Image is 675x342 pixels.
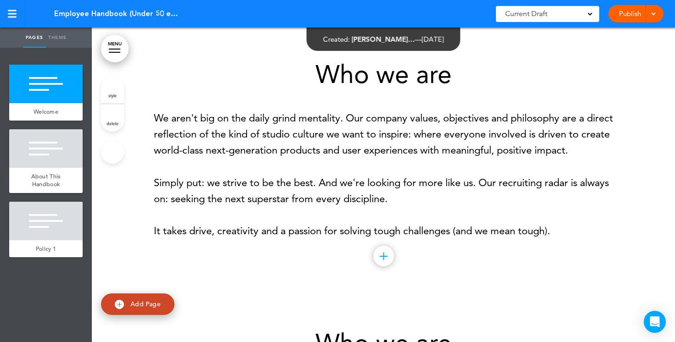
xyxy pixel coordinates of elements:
[9,240,83,258] a: Policy 1
[154,62,613,87] h1: Who we are
[54,9,178,19] span: Employee Handbook (Under 50 employees)
[34,108,58,116] span: Welcome
[9,168,83,193] a: About This Handbook
[352,35,415,44] span: [PERSON_NAME]…
[505,7,547,20] span: Current Draft
[130,300,161,308] span: Add Page
[23,28,46,48] a: Pages
[46,28,69,48] a: Theme
[422,35,444,44] span: [DATE]
[323,35,350,44] span: Created:
[154,110,613,159] p: We aren't big on the daily grind mentality. Our company values, objectives and philosophy are a d...
[615,5,644,22] a: Publish
[107,121,118,126] span: delete
[323,36,444,43] div: —
[101,76,124,104] a: style
[9,103,83,121] a: Welcome
[115,300,124,309] img: add.svg
[101,293,174,315] a: Add Page
[108,93,117,98] span: style
[31,172,61,188] span: About This Handbook
[154,175,613,207] p: Simply put: we strive to be the best. And we're looking for more like us. Our recruiting radar is...
[154,223,613,239] p: It takes drive, creativity and a passion for solving tough challenges (and we mean tough).
[36,245,56,253] span: Policy 1
[644,311,666,333] div: Open Intercom Messenger
[101,35,129,62] a: MENU
[101,104,124,132] a: delete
